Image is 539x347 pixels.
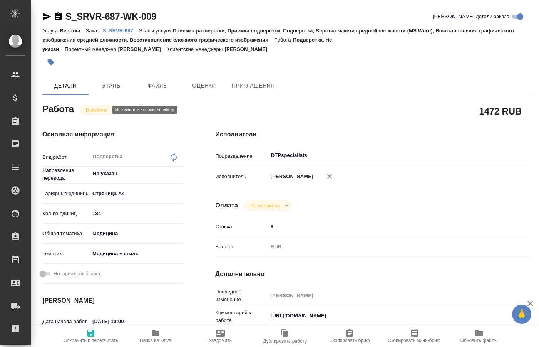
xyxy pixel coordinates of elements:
[224,46,273,52] p: [PERSON_NAME]
[42,28,60,34] p: Услуга
[244,200,291,211] div: В работе
[90,187,184,200] div: Страница А4
[215,130,531,139] h4: Исполнители
[317,325,382,347] button: Скопировать бриф
[93,81,130,91] span: Этапы
[86,28,102,34] p: Заказ:
[215,173,268,180] p: Исполнитель
[90,247,184,260] div: Медицина + стиль
[42,28,514,43] p: Приемка разверстки, Приемка подверстки, Подверстка, Верстка макета средней сложности (MS Word), В...
[329,338,370,343] span: Скопировать бриф
[180,173,182,174] button: Open
[268,290,504,301] input: Пустое поле
[447,325,511,347] button: Обновить файлы
[215,270,531,279] h4: Дополнительно
[90,316,157,327] input: ✎ Введи что-нибудь
[42,318,90,325] p: Дата начала работ
[268,173,313,180] p: [PERSON_NAME]
[54,12,63,21] button: Скопировать ссылку
[47,81,84,91] span: Детали
[59,325,123,347] button: Сохранить и пересчитать
[268,309,504,322] textarea: [URL][DOMAIN_NAME]
[123,325,188,347] button: Папка на Drive
[321,168,338,185] button: Удалить исполнителя
[90,208,184,219] input: ✎ Введи что-нибудь
[382,325,447,347] button: Скопировать мини-бриф
[512,305,531,324] button: 🙏
[64,338,118,343] span: Сохранить и пересчитать
[268,240,504,253] div: RUB
[188,325,253,347] button: Уведомить
[515,306,528,322] span: 🙏
[215,309,268,324] p: Комментарий к работе
[60,28,86,34] p: Верстка
[167,46,225,52] p: Клиентские менеджеры
[103,28,139,34] p: S_SRVR-687
[42,250,90,258] p: Тематика
[90,227,184,240] div: Медицина
[215,223,268,231] p: Ставка
[103,27,139,34] a: S_SRVR-687
[139,28,173,34] p: Этапы услуги
[268,221,504,232] input: ✎ Введи что-нибудь
[140,338,171,343] span: Папка на Drive
[42,153,90,161] p: Вид работ
[460,338,498,343] span: Обновить файлы
[215,201,238,210] h4: Оплата
[42,296,184,305] h4: [PERSON_NAME]
[479,104,522,118] h2: 1472 RUB
[42,12,52,21] button: Скопировать ссылку для ЯМессенджера
[139,81,176,91] span: Файлы
[209,338,232,343] span: Уведомить
[42,54,59,71] button: Добавить тэг
[118,46,167,52] p: [PERSON_NAME]
[186,81,223,91] span: Оценки
[500,155,502,156] button: Open
[215,243,268,251] p: Валюта
[388,338,440,343] span: Скопировать мини-бриф
[248,202,282,209] button: Не оплачена
[42,190,90,197] p: Тарифные единицы
[80,105,118,115] div: В работе
[65,11,156,22] a: S_SRVR-687-WK-009
[54,270,102,278] span: Нотариальный заказ
[84,107,109,113] button: В работе
[274,37,293,43] p: Работа
[42,230,90,238] p: Общая тематика
[263,339,307,344] span: Дублировать работу
[42,130,184,139] h4: Основная информация
[42,210,90,217] p: Кол-во единиц
[253,325,317,347] button: Дублировать работу
[65,46,118,52] p: Проектный менеджер
[232,81,275,91] span: Приглашения
[433,13,509,20] span: [PERSON_NAME] детали заказа
[215,288,268,303] p: Последнее изменение
[42,101,74,115] h2: Работа
[42,167,90,182] p: Направление перевода
[215,152,268,160] p: Подразделение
